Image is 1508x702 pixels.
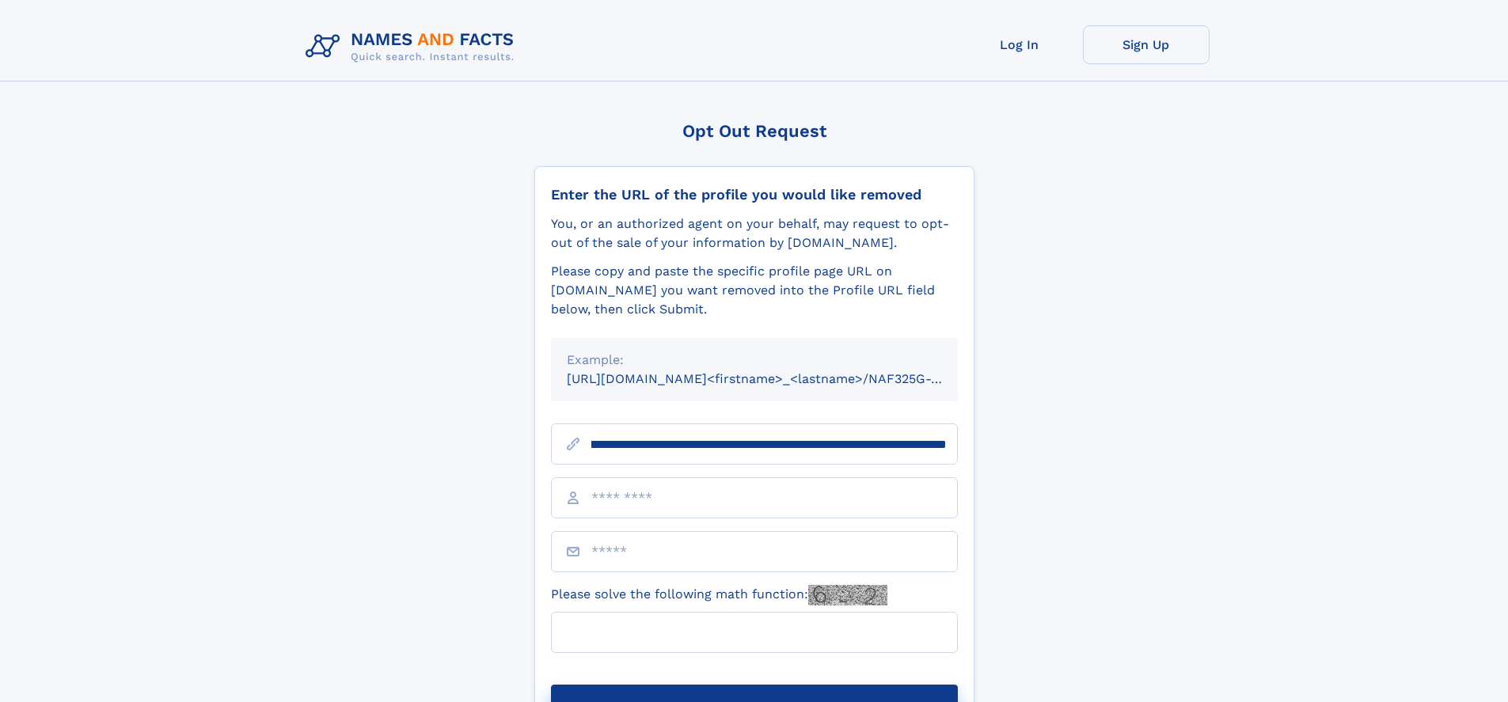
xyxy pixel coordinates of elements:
[551,214,958,252] div: You, or an authorized agent on your behalf, may request to opt-out of the sale of your informatio...
[567,371,988,386] small: [URL][DOMAIN_NAME]<firstname>_<lastname>/NAF325G-xxxxxxxx
[551,585,887,605] label: Please solve the following math function:
[551,186,958,203] div: Enter the URL of the profile you would like removed
[567,351,942,370] div: Example:
[299,25,527,68] img: Logo Names and Facts
[956,25,1083,64] a: Log In
[534,121,974,141] div: Opt Out Request
[551,262,958,319] div: Please copy and paste the specific profile page URL on [DOMAIN_NAME] you want removed into the Pr...
[1083,25,1210,64] a: Sign Up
